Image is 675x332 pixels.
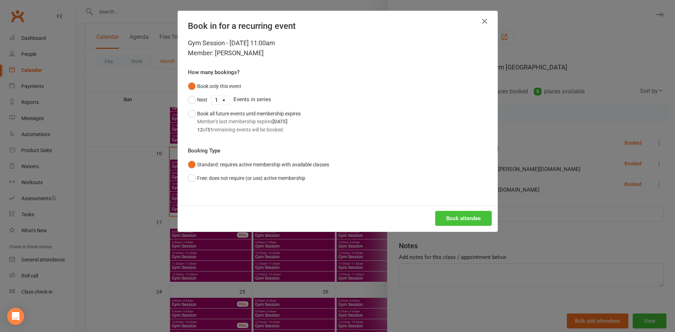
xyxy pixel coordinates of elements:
label: Booking Type [188,146,220,155]
strong: 51 [207,127,213,133]
div: Events in series [188,93,487,107]
div: Gym Session - [DATE] 11:00am Member: [PERSON_NAME] [188,38,487,58]
button: Standard: requires active membership with available classes [188,158,329,171]
button: Book only this event [188,79,241,93]
button: Book all future events until membership expiresMember's last membership expires[DATE]12of51remain... [188,107,301,136]
label: How many bookings? [188,68,239,77]
strong: 12 [197,127,203,133]
button: Book attendee [435,211,492,226]
div: Member's last membership expires [197,118,301,125]
div: Book all future events until membership expires [197,110,301,134]
strong: [DATE] [273,119,288,124]
button: Free: does not require (or use) active membership [188,171,305,185]
div: Open Intercom Messenger [7,308,24,325]
div: of remaining events will be booked. [197,126,301,134]
button: Next [188,93,207,107]
button: Close [479,16,490,27]
h4: Book in for a recurring event [188,21,487,31]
